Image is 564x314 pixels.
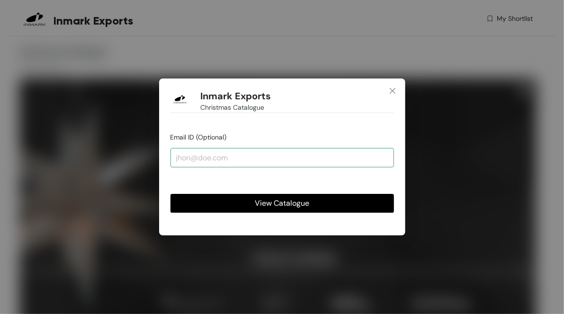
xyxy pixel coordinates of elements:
h1: Inmark Exports [201,90,271,102]
span: Christmas Catalogue [201,102,265,113]
span: View Catalogue [255,197,309,209]
span: Email ID (Optional) [170,133,227,141]
input: jhon@doe.com [170,148,394,167]
img: Buyer Portal [170,90,189,109]
button: View Catalogue [170,194,394,213]
span: close [389,87,396,95]
button: Close [380,78,405,104]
